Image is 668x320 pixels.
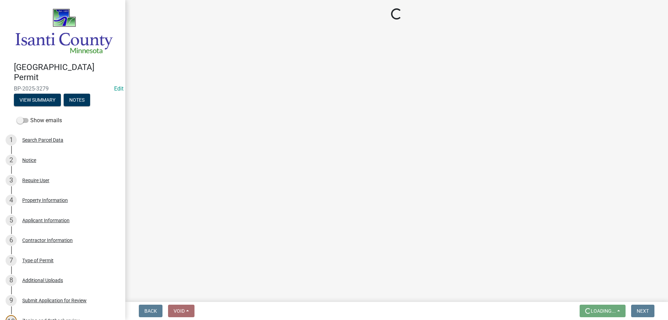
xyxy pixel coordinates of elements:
[22,158,36,163] div: Notice
[22,138,63,142] div: Search Parcel Data
[14,97,61,103] wm-modal-confirm: Summary
[14,85,111,92] span: BP-2025-3279
[6,255,17,266] div: 7
[114,85,124,92] a: Edit
[6,195,17,206] div: 4
[22,218,70,223] div: Applicant Information
[6,295,17,306] div: 9
[631,305,654,317] button: Next
[174,308,185,314] span: Void
[6,175,17,186] div: 3
[168,305,194,317] button: Void
[64,94,90,106] button: Notes
[22,238,73,243] div: Contractor Information
[14,7,114,55] img: Isanti County, Minnesota
[6,134,17,146] div: 1
[114,85,124,92] wm-modal-confirm: Edit Application Number
[64,97,90,103] wm-modal-confirm: Notes
[14,94,61,106] button: View Summary
[591,308,616,314] span: Loading...
[6,275,17,286] div: 8
[22,198,68,203] div: Property Information
[637,308,649,314] span: Next
[22,258,54,263] div: Type of Permit
[6,155,17,166] div: 2
[14,62,120,83] h4: [GEOGRAPHIC_DATA] Permit
[22,298,87,303] div: Submit Application for Review
[6,215,17,226] div: 5
[144,308,157,314] span: Back
[6,235,17,246] div: 6
[17,116,62,125] label: Show emails
[139,305,162,317] button: Back
[580,305,626,317] button: Loading...
[22,278,63,283] div: Additional Uploads
[22,178,49,183] div: Require User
